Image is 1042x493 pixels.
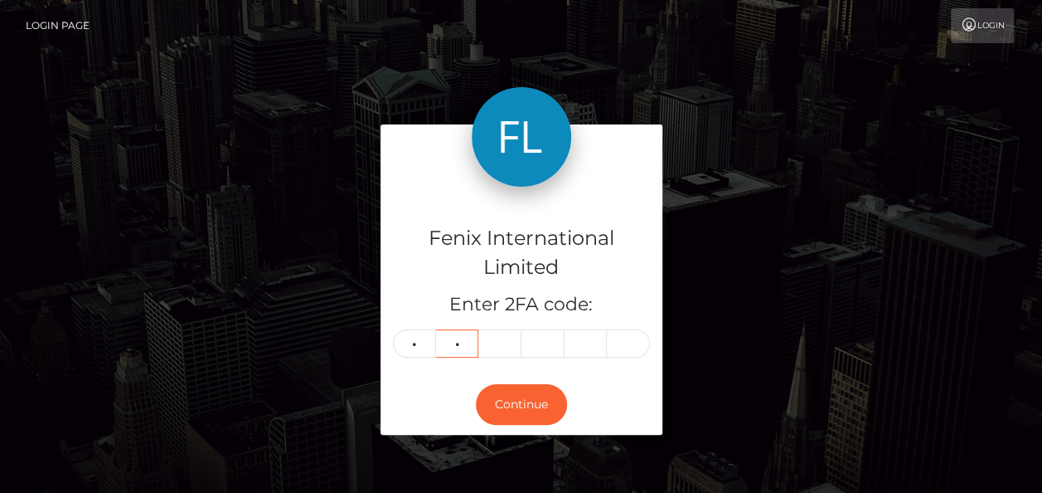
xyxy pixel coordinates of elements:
a: Login Page [26,8,90,43]
button: Continue [476,384,567,425]
img: Fenix International Limited [472,87,571,187]
h5: Enter 2FA code: [393,292,650,318]
h4: Fenix International Limited [393,224,650,282]
a: Login [951,8,1014,43]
